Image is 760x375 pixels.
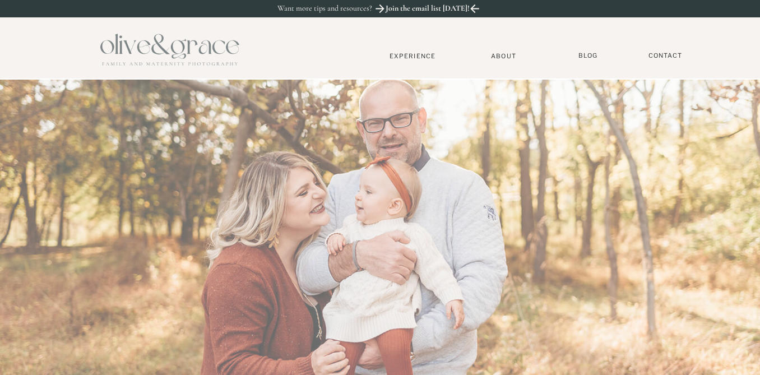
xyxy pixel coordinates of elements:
a: Experience [376,52,449,60]
a: About [486,52,521,59]
p: Want more tips and resources? [277,4,396,13]
a: Contact [643,52,688,60]
a: BLOG [574,52,602,60]
a: Join the email list [DATE]! [384,4,471,16]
